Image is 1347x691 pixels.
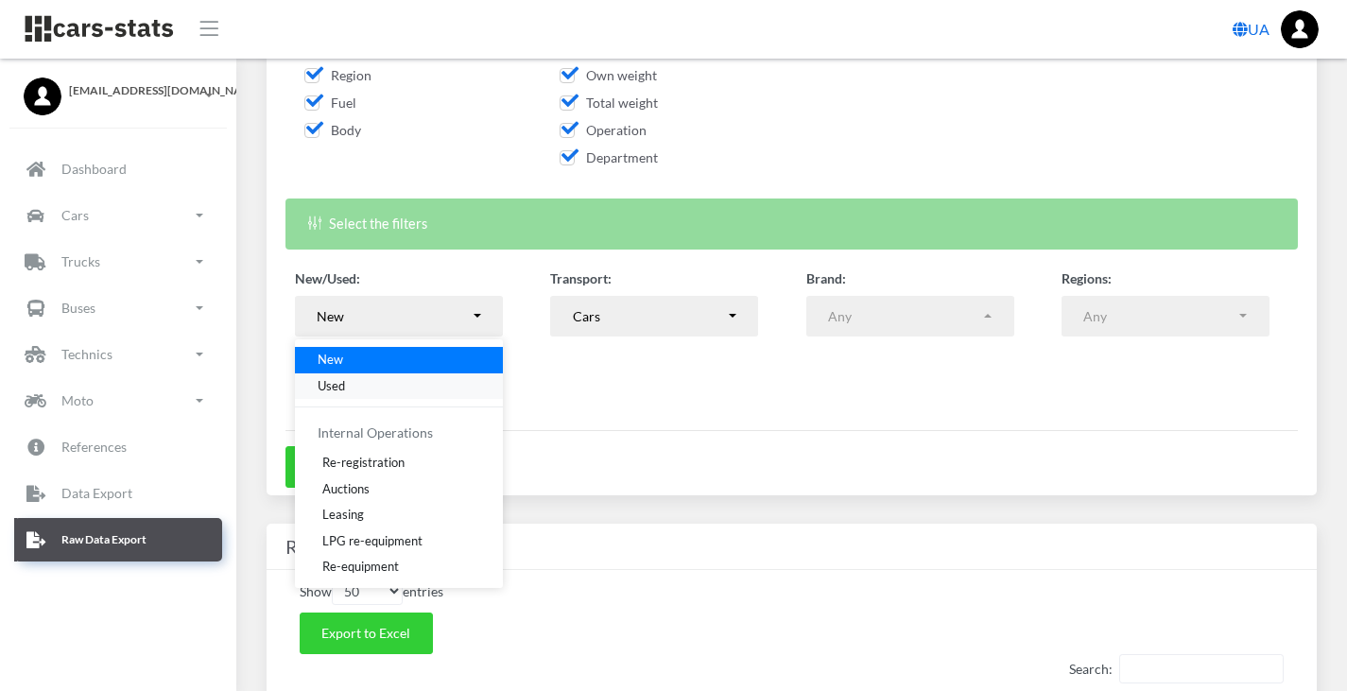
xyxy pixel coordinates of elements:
[322,531,423,550] span: LPG re-equipment
[321,625,410,641] span: Export to Excel
[61,389,94,412] p: Moto
[322,558,399,577] span: Re-equipment
[322,479,370,498] span: Auctions
[806,296,1014,337] button: Any
[61,342,112,366] p: Technics
[285,199,1298,249] div: Select the filters
[24,14,175,43] img: navbar brand
[304,67,371,83] span: Region
[14,286,222,330] a: Buses
[550,296,758,337] button: Cars
[1062,296,1269,337] button: Any
[61,157,127,181] p: Dashboard
[295,296,503,337] button: New
[61,250,100,273] p: Trucks
[61,296,95,320] p: Buses
[1083,306,1236,326] div: Any
[560,149,658,165] span: Department
[14,194,222,237] a: Cars
[304,122,361,138] span: Body
[14,240,222,284] a: Trucks
[1062,268,1112,288] label: Regions:
[304,95,356,111] span: Fuel
[61,203,89,227] p: Cars
[69,82,213,99] span: [EMAIL_ADDRESS][DOMAIN_NAME]
[300,613,433,654] button: Export to Excel
[24,78,213,99] a: [EMAIL_ADDRESS][DOMAIN_NAME]
[1225,10,1277,48] a: UA
[332,578,403,605] select: Showentries
[828,306,981,326] div: Any
[560,67,657,83] span: Own weight
[550,268,612,288] label: Transport:
[1069,654,1284,683] label: Search:
[285,446,405,488] button: Show results
[1281,10,1319,48] img: ...
[1119,654,1284,683] input: Search:
[295,337,340,356] label: Person:
[318,424,433,441] span: Internal Operations
[300,578,443,605] label: Show entries
[14,472,222,515] a: Data Export
[806,268,846,288] label: Brand:
[322,454,405,473] span: Re-registration
[317,306,470,326] div: New
[14,379,222,423] a: Moto
[560,95,658,111] span: Total weight
[14,425,222,469] a: References
[285,531,1298,561] h4: Results
[61,529,147,550] p: Raw Data Export
[14,333,222,376] a: Technics
[573,306,726,326] div: Cars
[61,481,132,505] p: Data Export
[322,506,364,525] span: Leasing
[14,518,222,561] a: Raw Data Export
[295,268,360,288] label: New/Used:
[61,435,127,458] p: References
[560,122,647,138] span: Operation
[14,147,222,191] a: Dashboard
[318,351,343,370] span: New
[318,376,345,395] span: Used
